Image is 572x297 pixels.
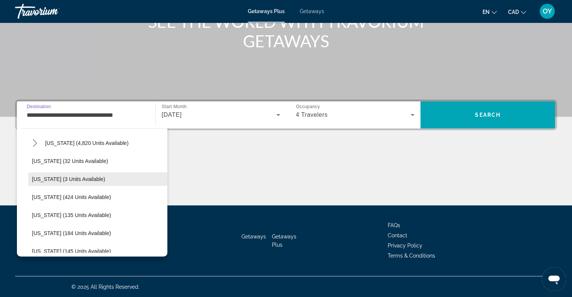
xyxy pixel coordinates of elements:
[388,253,435,259] a: Terms & Conditions
[17,125,167,256] div: Destination options
[482,9,490,15] span: en
[145,12,427,51] h1: SEE THE WORLD WITH TRAVORIUM GETAWAYS
[248,8,285,14] a: Getaways Plus
[508,6,526,17] button: Change currency
[420,101,555,128] button: Search
[388,222,400,228] a: FAQs
[32,230,111,236] span: [US_STATE] (184 units available)
[32,248,111,254] span: [US_STATE] (145 units available)
[71,284,140,290] span: © 2025 All Rights Reserved.
[28,137,41,150] button: Toggle Florida (4,820 units available) submenu
[28,154,167,168] button: Select destination: Georgia (32 units available)
[32,158,108,164] span: [US_STATE] (32 units available)
[41,136,132,150] button: Select destination: Florida (4,820 units available)
[296,104,320,109] span: Occupancy
[28,208,167,222] button: Select destination: Illinois (135 units available)
[162,112,182,118] span: [DATE]
[542,267,566,291] iframe: Button to launch messaging window
[482,6,497,17] button: Change language
[543,8,552,15] span: OY
[17,101,555,128] div: Search widget
[32,194,111,200] span: [US_STATE] (424 units available)
[300,8,324,14] a: Getaways
[296,112,328,118] span: 4 Travelers
[388,243,422,249] a: Privacy Policy
[475,112,501,118] span: Search
[241,234,266,240] a: Getaways
[508,9,519,15] span: CAD
[27,104,51,109] span: Destination
[162,104,187,109] span: Start Month
[537,3,557,19] button: User Menu
[28,244,167,258] button: Select destination: Iowa (145 units available)
[32,176,105,182] span: [US_STATE] (3 units available)
[15,2,90,21] a: Travorium
[28,190,167,204] button: Select destination: Idaho (424 units available)
[272,234,296,248] a: Getaways Plus
[28,172,167,186] button: Select destination: Hawaii (3 units available)
[45,140,129,146] span: [US_STATE] (4,820 units available)
[388,232,407,238] a: Contact
[27,111,146,120] input: Select destination
[28,226,167,240] button: Select destination: Indiana (184 units available)
[32,212,111,218] span: [US_STATE] (135 units available)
